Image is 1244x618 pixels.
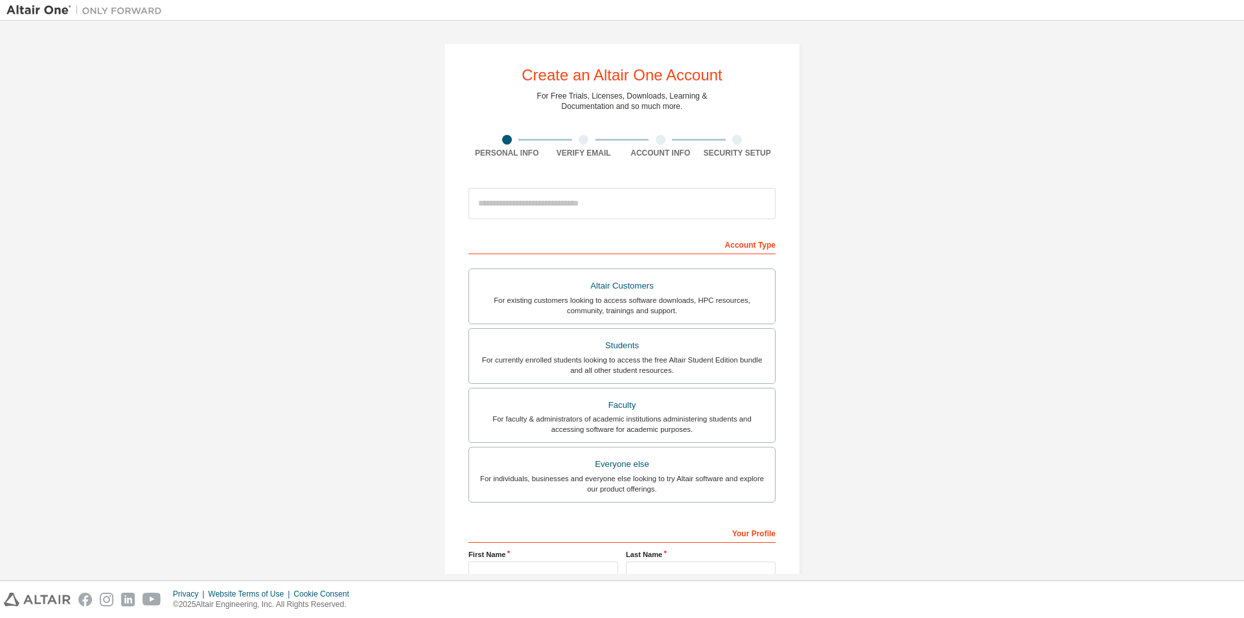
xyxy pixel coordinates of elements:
div: Account Info [622,148,699,158]
div: Everyone else [477,455,767,473]
img: Altair One [6,4,168,17]
div: Security Setup [699,148,776,158]
div: For individuals, businesses and everyone else looking to try Altair software and explore our prod... [477,473,767,494]
div: Personal Info [468,148,546,158]
div: Cookie Consent [294,589,356,599]
div: Altair Customers [477,277,767,295]
div: For existing customers looking to access software downloads, HPC resources, community, trainings ... [477,295,767,316]
label: First Name [468,549,618,560]
div: Website Terms of Use [208,589,294,599]
label: Last Name [626,549,776,560]
img: altair_logo.svg [4,593,71,606]
div: For faculty & administrators of academic institutions administering students and accessing softwa... [477,414,767,434]
div: Account Type [468,233,776,254]
img: facebook.svg [78,593,92,606]
div: Your Profile [468,522,776,543]
div: Privacy [173,589,208,599]
div: For Free Trials, Licenses, Downloads, Learning & Documentation and so much more. [537,91,708,112]
div: Create an Altair One Account [522,67,722,83]
div: Faculty [477,396,767,414]
img: youtube.svg [143,593,161,606]
img: instagram.svg [100,593,113,606]
img: linkedin.svg [121,593,135,606]
div: Verify Email [546,148,623,158]
div: Students [477,337,767,355]
div: For currently enrolled students looking to access the free Altair Student Edition bundle and all ... [477,355,767,375]
p: © 2025 Altair Engineering, Inc. All Rights Reserved. [173,599,357,610]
